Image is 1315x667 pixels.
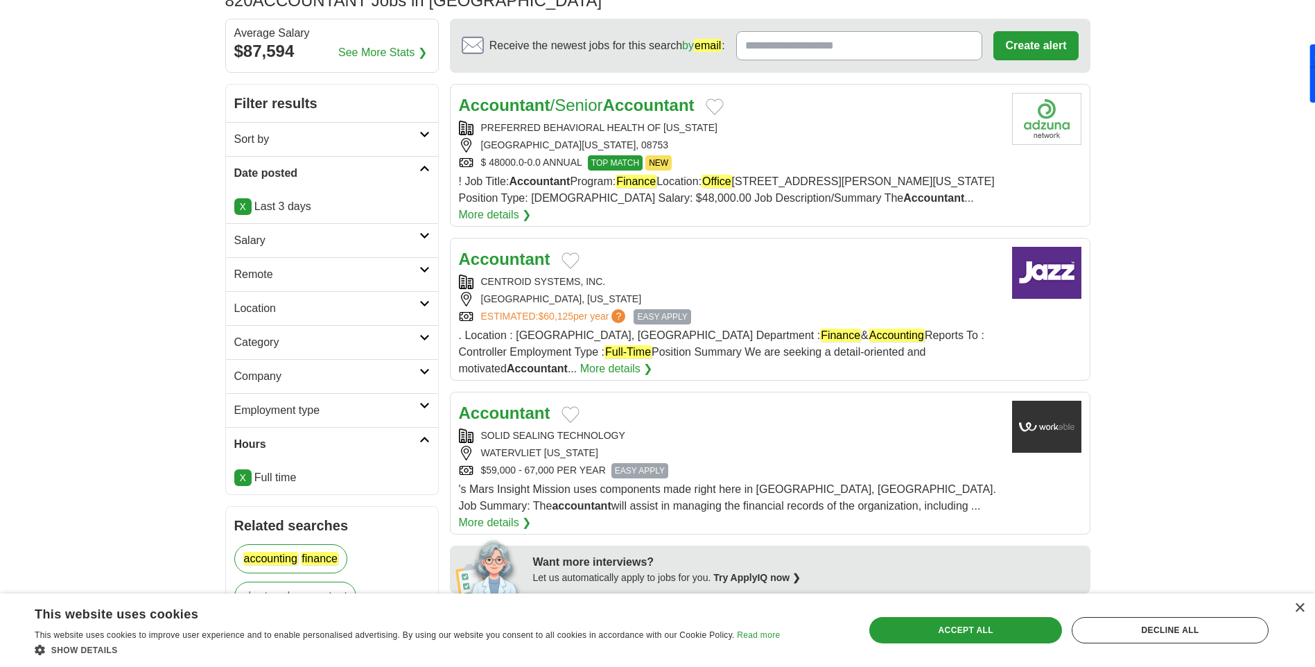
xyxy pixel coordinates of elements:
[533,571,1082,585] div: Let us automatically apply to jobs for you.
[702,175,732,188] em: Office
[51,646,118,655] span: Show details
[694,39,722,52] em: email
[234,131,419,148] h2: Sort by
[459,138,1001,153] div: [GEOGRAPHIC_DATA][US_STATE], 08753
[580,361,653,377] a: More details ❯
[234,198,252,215] a: X
[645,155,672,171] span: NEW
[682,39,722,52] a: byemail
[1012,93,1081,145] img: Company logo
[234,28,430,39] div: Average Salary
[588,155,643,171] span: TOP MATCH
[226,122,438,156] a: Sort by
[455,538,523,594] img: apply-iq-scientist.png
[459,514,532,531] a: More details ❯
[226,291,438,325] a: Location
[234,515,430,536] h2: Related searches
[459,428,1001,443] div: SOLID SEALING TECHNOLOGY
[234,39,430,64] div: $87,594
[459,250,550,268] a: Accountant
[634,309,690,324] span: EASY APPLY
[616,175,656,188] em: Finance
[459,207,532,223] a: More details ❯
[1012,247,1081,299] img: Company logo
[869,329,925,342] em: Accounting
[226,393,438,427] a: Employment type
[459,463,1001,478] div: $59,000 - 67,000 PER YEAR
[226,359,438,393] a: Company
[234,469,252,486] a: X
[561,252,580,269] button: Add to favorite jobs
[338,44,427,61] a: See More Stats ❯
[538,311,573,322] span: $60,125
[226,257,438,291] a: Remote
[35,602,745,623] div: This website uses cookies
[737,630,780,640] a: Read more, opens a new window
[459,329,984,374] span: . Location : [GEOGRAPHIC_DATA], [GEOGRAPHIC_DATA] Department : & Reports To : Controller Employme...
[243,552,298,565] em: accounting
[869,617,1062,643] div: Accept all
[611,309,625,323] span: ?
[507,363,568,374] strong: Accountant
[226,223,438,257] a: Salary
[1294,603,1305,614] div: Close
[1012,401,1081,453] img: Company logo
[533,554,1082,571] div: Want more interviews?
[561,406,580,423] button: Add to favorite jobs
[459,121,1001,135] div: PREFERRED BEHAVIORAL HEALTH OF [US_STATE]
[234,334,419,351] h2: Category
[226,325,438,359] a: Category
[903,192,964,204] strong: Accountant
[509,175,570,187] strong: Accountant
[459,404,550,422] a: Accountant
[993,31,1078,60] button: Create alert
[459,292,1001,306] div: [GEOGRAPHIC_DATA], [US_STATE]
[234,436,419,453] h2: Hours
[820,329,861,342] em: Finance
[234,469,430,486] li: Full time
[459,96,550,114] strong: Accountant
[234,402,419,419] h2: Employment type
[226,427,438,461] a: Hours
[489,37,725,54] span: Receive the newest jobs for this search :
[234,232,419,249] h2: Salary
[713,572,801,583] a: Try ApplyIQ now ❯
[234,368,419,385] h2: Company
[234,198,430,215] p: Last 3 days
[611,463,668,478] span: EASY APPLY
[459,446,1001,460] div: WATERVLIET [US_STATE]
[234,544,347,573] a: accounting finance
[234,582,356,611] a: chartered accountant
[459,155,1001,171] div: $ 48000.0-0.0 ANNUAL
[603,96,695,114] strong: Accountant
[706,98,724,115] button: Add to favorite jobs
[459,483,996,512] span: 's Mars Insight Mission uses components made right here in [GEOGRAPHIC_DATA], [GEOGRAPHIC_DATA]. ...
[481,309,629,324] a: ESTIMATED:$60,125per year?
[234,266,419,283] h2: Remote
[604,345,652,358] em: Full-Time
[552,500,611,512] strong: accountant
[234,300,419,317] h2: Location
[226,85,438,122] h2: Filter results
[226,156,438,190] a: Date posted
[1072,617,1269,643] div: Decline all
[459,175,995,204] span: ! Job Title: Program: Location: [STREET_ADDRESS][PERSON_NAME][US_STATE] Position Type: [DEMOGRAPH...
[301,552,338,565] em: finance
[234,165,419,182] h2: Date posted
[459,275,1001,289] div: CENTROID SYSTEMS, INC.
[459,96,695,114] a: Accountant/SeniorAccountant
[35,643,780,657] div: Show details
[35,630,735,640] span: This website uses cookies to improve user experience and to enable personalised advertising. By u...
